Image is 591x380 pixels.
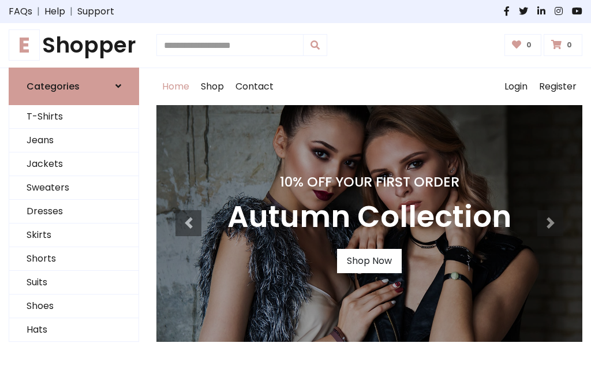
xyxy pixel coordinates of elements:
a: Suits [9,271,139,295]
a: Shorts [9,247,139,271]
span: | [65,5,77,18]
span: 0 [564,40,575,50]
a: Dresses [9,200,139,223]
a: 0 [504,34,542,56]
a: Home [156,68,195,105]
a: Hats [9,318,139,342]
h3: Autumn Collection [227,199,511,235]
a: Skirts [9,223,139,247]
a: Login [499,68,533,105]
a: Sweaters [9,176,139,200]
span: 0 [523,40,534,50]
a: Help [44,5,65,18]
a: 0 [544,34,582,56]
a: T-Shirts [9,105,139,129]
a: Shoes [9,295,139,318]
h6: Categories [27,81,80,92]
a: Contact [230,68,279,105]
a: Register [533,68,582,105]
a: Shop [195,68,230,105]
a: Support [77,5,114,18]
h4: 10% Off Your First Order [227,174,511,190]
h1: Shopper [9,32,139,58]
a: Shop Now [337,249,402,273]
a: FAQs [9,5,32,18]
a: Categories [9,68,139,105]
a: Jackets [9,152,139,176]
a: Jeans [9,129,139,152]
span: E [9,29,40,61]
a: EShopper [9,32,139,58]
span: | [32,5,44,18]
